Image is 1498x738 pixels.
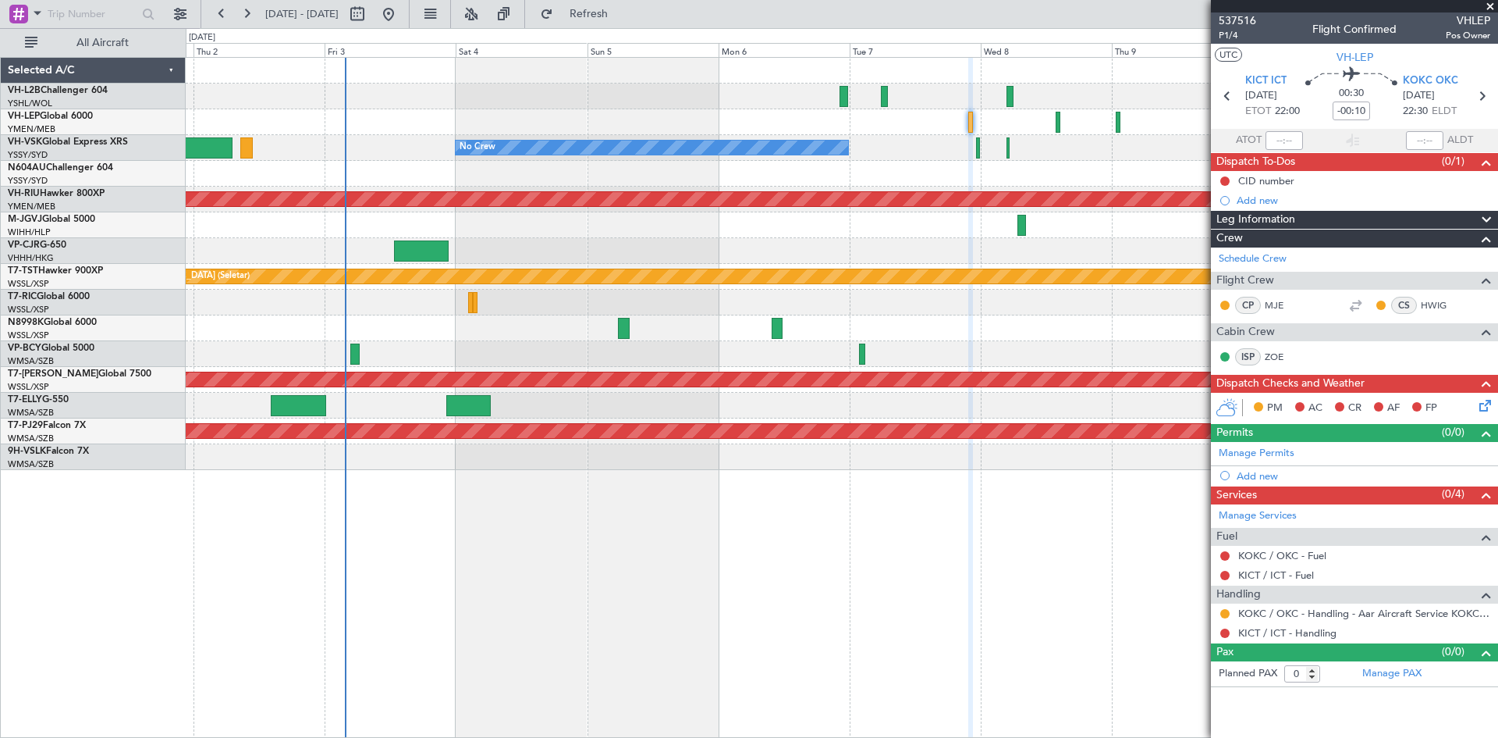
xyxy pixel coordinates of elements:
a: VH-VSKGlobal Express XRS [8,137,128,147]
button: Refresh [533,2,627,27]
a: Manage Permits [1219,446,1294,462]
span: ELDT [1432,104,1457,119]
a: Manage PAX [1362,666,1422,682]
span: (0/4) [1442,486,1464,502]
input: Trip Number [48,2,137,26]
span: Services [1216,487,1257,504]
span: Crew [1216,230,1243,248]
span: 22:30 [1403,104,1428,119]
span: Leg Information [1216,211,1295,229]
span: Fuel [1216,528,1237,546]
a: WSSL/XSP [8,330,49,341]
a: T7-RICGlobal 6000 [8,292,90,301]
span: [DATE] [1245,88,1277,104]
a: WSSL/XSP [8,381,49,393]
span: P1/4 [1219,29,1256,42]
label: Planned PAX [1219,666,1277,682]
span: 9H-VSLK [8,447,46,456]
a: Manage Services [1219,508,1297,524]
span: AC [1308,401,1322,416]
div: CP [1235,297,1261,314]
a: T7-PJ29Falcon 7X [8,421,86,430]
span: [DATE] [1403,88,1435,104]
span: Flight Crew [1216,272,1274,290]
button: All Aircraft [17,30,169,55]
a: YMEN/MEB [8,123,55,135]
div: Mon 6 [719,43,850,57]
span: FP [1425,401,1437,416]
a: VP-BCYGlobal 5000 [8,344,94,353]
span: T7-PJ29 [8,421,43,430]
span: VH-VSK [8,137,42,147]
span: Handling [1216,586,1261,604]
span: KICT ICT [1245,73,1287,89]
div: [DATE] [189,31,215,45]
a: WMSA/SZB [8,407,54,419]
span: PM [1267,401,1283,416]
a: VH-L2BChallenger 604 [8,86,108,95]
span: (0/1) [1442,153,1464,169]
input: --:-- [1265,131,1303,150]
a: VH-RIUHawker 800XP [8,189,105,198]
div: Thu 2 [193,43,325,57]
span: VP-CJR [8,241,40,250]
div: Sat 4 [456,43,587,57]
span: Dispatch To-Dos [1216,153,1295,171]
a: VH-LEPGlobal 6000 [8,112,93,121]
span: (0/0) [1442,424,1464,440]
span: KOKC OKC [1403,73,1458,89]
div: Fri 3 [325,43,456,57]
span: T7-TST [8,266,38,276]
span: VH-L2B [8,86,41,95]
span: N604AU [8,163,46,173]
a: T7-[PERSON_NAME]Global 7500 [8,369,151,379]
div: ISP [1235,348,1261,365]
span: CR [1348,401,1361,416]
span: N8998K [8,318,44,327]
span: T7-ELLY [8,395,42,405]
span: Pax [1216,644,1234,661]
a: M-JGVJGlobal 5000 [8,215,95,224]
span: VP-BCY [8,344,41,353]
span: Refresh [556,9,622,20]
span: T7-[PERSON_NAME] [8,369,98,379]
span: ALDT [1447,133,1473,148]
div: Add new [1237,469,1490,483]
a: T7-TSTHawker 900XP [8,266,103,276]
span: [DATE] - [DATE] [265,7,339,21]
a: HWIG [1421,298,1456,312]
span: (0/0) [1442,644,1464,660]
button: UTC [1215,48,1242,62]
a: MJE [1265,298,1300,312]
a: WMSA/SZB [8,433,54,444]
span: Pos Owner [1446,29,1490,42]
a: KOKC / OKC - Fuel [1238,549,1326,562]
div: Wed 8 [981,43,1112,57]
span: ATOT [1236,133,1262,148]
a: YSSY/SYD [8,149,48,161]
a: YMEN/MEB [8,201,55,212]
div: No Crew [460,136,495,159]
span: All Aircraft [41,37,165,48]
a: WSSL/XSP [8,278,49,290]
span: Dispatch Checks and Weather [1216,375,1365,393]
a: T7-ELLYG-550 [8,395,69,405]
a: KOKC / OKC - Handling - Aar Aircraft Service KOKC / OKC [1238,607,1490,620]
a: WIHH/HLP [8,226,51,238]
span: T7-RIC [8,292,37,301]
a: VHHH/HKG [8,252,54,264]
a: KICT / ICT - Fuel [1238,569,1314,582]
span: VH-RIU [8,189,40,198]
a: WMSA/SZB [8,458,54,470]
a: KICT / ICT - Handling [1238,626,1336,640]
a: N8998KGlobal 6000 [8,318,97,327]
span: VHLEP [1446,12,1490,29]
a: YSSY/SYD [8,175,48,187]
div: Thu 9 [1112,43,1243,57]
a: WMSA/SZB [8,355,54,367]
span: 00:30 [1339,86,1364,102]
span: ETOT [1245,104,1271,119]
div: Sun 5 [587,43,719,57]
a: 9H-VSLKFalcon 7X [8,447,89,456]
a: ZOE [1265,350,1300,364]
